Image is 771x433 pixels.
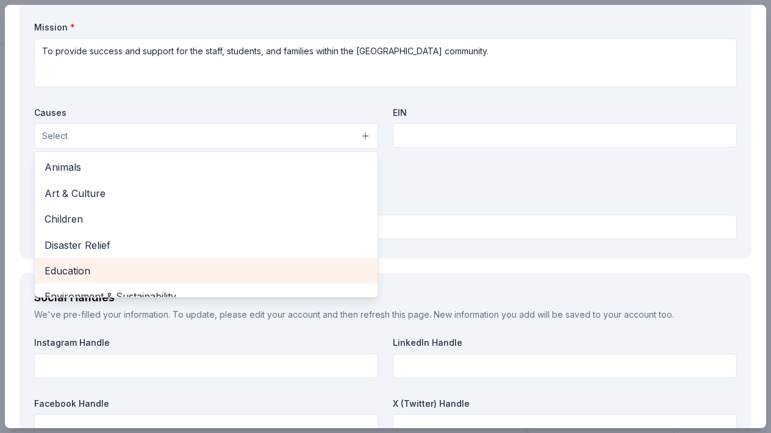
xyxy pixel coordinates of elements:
span: Art & Culture [45,185,368,201]
div: Select [34,151,378,298]
span: Animals [45,159,368,175]
span: Environment & Sustainability [45,288,368,304]
span: Disaster Relief [45,237,368,253]
span: Education [45,263,368,279]
span: Children [45,211,368,227]
span: Select [42,129,68,143]
button: Select [34,123,378,149]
